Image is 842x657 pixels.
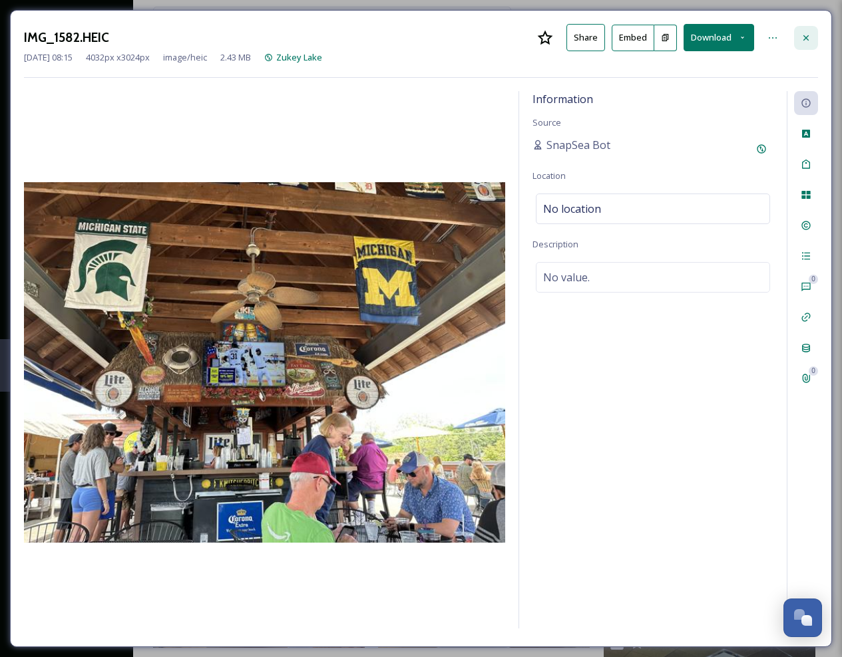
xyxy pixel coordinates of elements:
span: image/heic [163,51,207,64]
span: 4032 px x 3024 px [86,51,150,64]
span: [DATE] 08:15 [24,51,73,64]
div: 0 [809,275,818,284]
span: Description [532,238,578,250]
button: Share [566,24,605,51]
h3: IMG_1582.HEIC [24,28,109,47]
button: Embed [612,25,654,51]
span: Location [532,170,566,182]
span: No location [543,201,601,217]
span: No value. [543,269,590,285]
div: 0 [809,366,818,376]
button: Open Chat [783,598,822,637]
span: Source [532,116,561,128]
button: Download [684,24,754,51]
span: Information [532,92,593,106]
span: 2.43 MB [220,51,251,64]
span: Zukey Lake [276,51,322,63]
span: SnapSea Bot [546,137,610,153]
img: 4070707c-8d96-4a18-b695-279006f63a8f.jpg [24,182,505,543]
